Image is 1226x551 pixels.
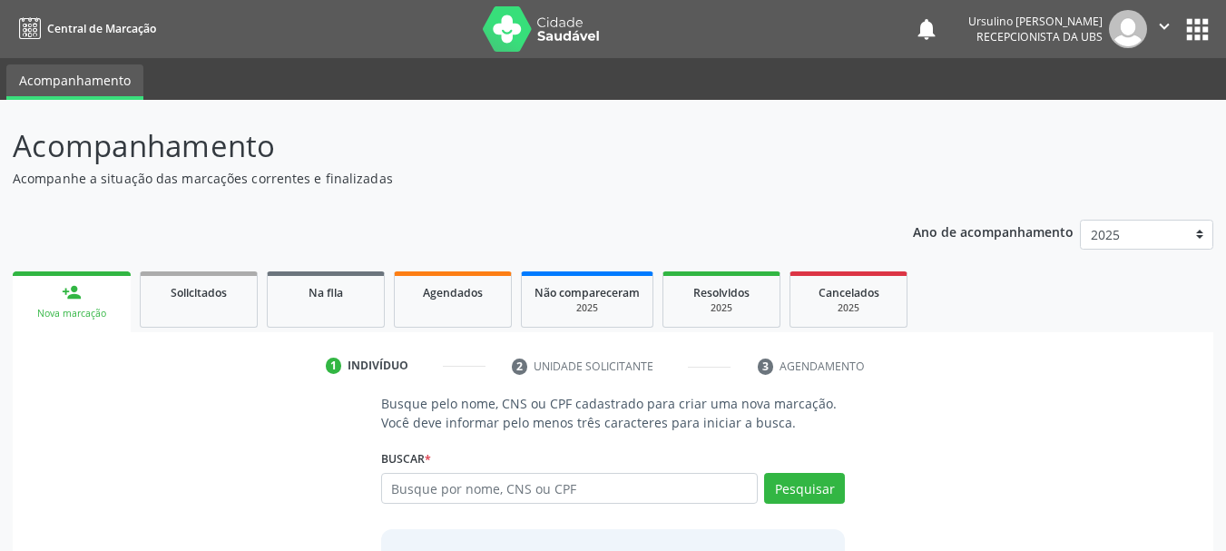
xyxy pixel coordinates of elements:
span: Na fila [309,285,343,300]
img: img [1109,10,1147,48]
p: Acompanhamento [13,123,853,169]
p: Busque pelo nome, CNS ou CPF cadastrado para criar uma nova marcação. Você deve informar pelo men... [381,394,846,432]
button: notifications [914,16,939,42]
div: 2025 [676,301,767,315]
button: apps [1182,14,1213,45]
div: 2025 [535,301,640,315]
div: 2025 [803,301,894,315]
div: 1 [326,358,342,374]
button: Pesquisar [764,473,845,504]
div: Ursulino [PERSON_NAME] [968,14,1103,29]
span: Cancelados [819,285,879,300]
label: Buscar [381,445,431,473]
span: Solicitados [171,285,227,300]
div: person_add [62,282,82,302]
span: Resolvidos [693,285,750,300]
div: Nova marcação [25,307,118,320]
span: Central de Marcação [47,21,156,36]
span: Não compareceram [535,285,640,300]
span: Recepcionista da UBS [976,29,1103,44]
input: Busque por nome, CNS ou CPF [381,473,759,504]
div: Indivíduo [348,358,408,374]
i:  [1154,16,1174,36]
a: Acompanhamento [6,64,143,100]
button:  [1147,10,1182,48]
p: Ano de acompanhamento [913,220,1074,242]
span: Agendados [423,285,483,300]
p: Acompanhe a situação das marcações correntes e finalizadas [13,169,853,188]
a: Central de Marcação [13,14,156,44]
